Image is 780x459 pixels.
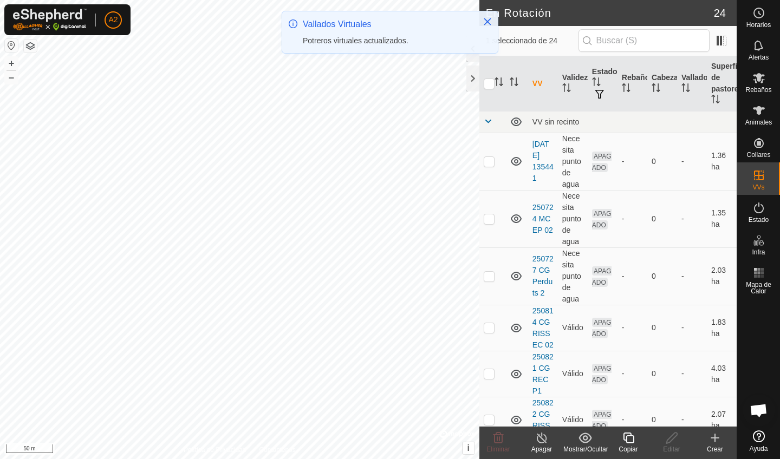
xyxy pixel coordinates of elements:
td: - [677,351,707,397]
th: Vallado [677,56,707,112]
span: 24 [714,5,726,21]
span: APAGADO [592,266,612,287]
td: - [677,190,707,247]
th: Validez [558,56,588,112]
span: Eliminar [486,445,510,453]
td: - [677,305,707,351]
td: - [677,397,707,443]
a: 250821 CG REC P1 [532,352,554,395]
th: VV [528,56,558,112]
a: 250727 CG Perduts 2 [532,254,554,297]
td: - [677,133,707,190]
td: 1.36 ha [707,133,737,190]
p-sorticon: Activar para ordenar [562,85,571,94]
td: - [677,247,707,305]
button: Capas del Mapa [24,40,37,53]
span: 1 seleccionado de 24 [486,35,578,47]
td: 1.35 ha [707,190,737,247]
div: Potreros virtuales actualizados. [303,35,472,47]
p-sorticon: Activar para ordenar [681,85,690,94]
div: - [622,368,643,379]
td: Necesita punto de agua [558,133,588,190]
span: Horarios [746,22,771,28]
th: Estado [588,56,617,112]
span: APAGADO [592,410,612,430]
h2: En Rotación [486,6,714,19]
span: Animales [745,119,772,126]
div: Crear [693,444,737,454]
td: 4.03 ha [707,351,737,397]
td: 2.07 ha [707,397,737,443]
div: - [622,156,643,167]
button: Restablecer Mapa [5,39,18,52]
th: Rebaño [617,56,647,112]
span: Infra [752,249,765,255]
div: - [622,213,643,225]
p-sorticon: Activar para ordenar [652,85,660,94]
span: A2 [108,14,118,25]
p-sorticon: Activar para ordenar [622,85,630,94]
span: Collares [746,152,770,158]
div: - [622,271,643,282]
a: 250724 MC EP 02 [532,203,554,234]
a: Contáctenos [259,445,295,455]
td: Válido [558,397,588,443]
td: Válido [558,351,588,397]
span: Ayuda [750,445,768,452]
span: Estado [749,217,769,223]
td: Necesita punto de agua [558,247,588,305]
td: 0 [647,190,677,247]
a: 250822 CG RISSEC 03 [532,398,554,441]
div: Chat abierto [743,394,775,427]
span: Mapa de Calor [740,281,777,294]
p-sorticon: Activar para ordenar [711,96,720,105]
td: 0 [647,133,677,190]
div: - [622,414,643,425]
span: Rebaños [745,87,771,93]
span: VVs [752,184,764,191]
button: Close [480,14,495,29]
p-sorticon: Activar para ordenar [510,79,518,88]
span: APAGADO [592,209,612,229]
p-sorticon: Activar para ordenar [592,79,601,88]
img: Logo Gallagher [13,9,87,31]
p-sorticon: Activar para ordenar [495,79,503,88]
button: – [5,71,18,84]
th: Cabezas [647,56,677,112]
a: 250814 CG RISSEC 02 [532,306,554,349]
div: VV sin recinto [532,117,732,126]
td: 2.03 ha [707,247,737,305]
td: 0 [647,397,677,443]
button: + [5,57,18,70]
div: Editar [650,444,693,454]
td: 0 [647,351,677,397]
td: 0 [647,247,677,305]
span: APAGADO [592,318,612,338]
td: 1.83 ha [707,305,737,351]
div: - [622,322,643,333]
button: i [463,442,474,454]
span: i [467,443,470,453]
td: Necesita punto de agua [558,190,588,247]
td: 0 [647,305,677,351]
a: Política de Privacidad [184,445,246,455]
a: Ayuda [737,426,780,456]
div: Copiar [607,444,650,454]
th: Superficie de pastoreo [707,56,737,112]
input: Buscar (S) [578,29,710,52]
td: Válido [558,305,588,351]
span: APAGADO [592,364,612,384]
a: [DATE] 135441 [532,140,554,182]
div: Mostrar/Ocultar [563,444,607,454]
span: APAGADO [592,152,612,172]
div: Vallados Virtuales [303,18,472,31]
span: Alertas [749,54,769,61]
div: Apagar [520,444,563,454]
